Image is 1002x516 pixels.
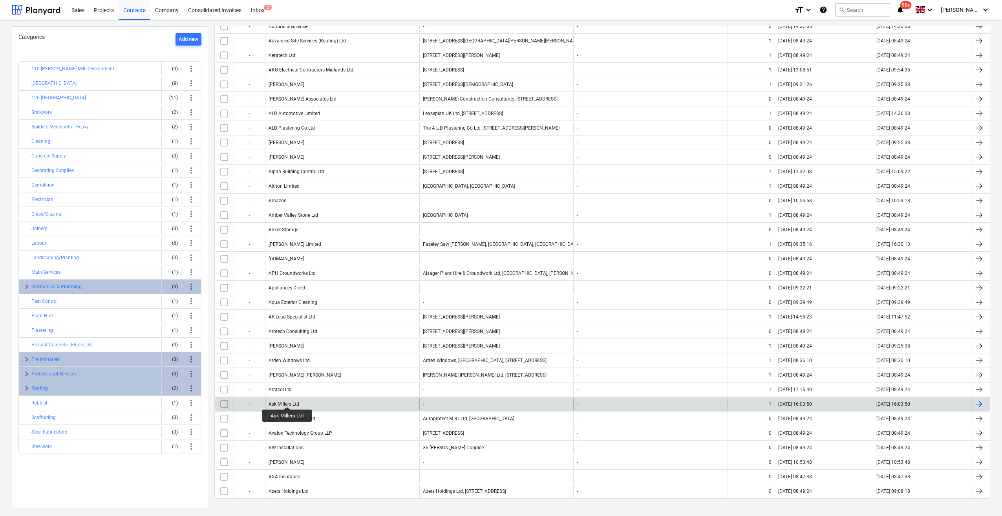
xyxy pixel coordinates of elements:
div: - [234,180,265,192]
div: (0) [165,353,178,366]
div: - [577,96,578,102]
div: - [577,401,578,407]
button: Main Services [31,267,60,277]
div: Add new [179,35,198,44]
button: Rubbish [31,398,49,408]
div: - [423,198,424,203]
div: - [577,24,578,29]
span: search [839,7,845,13]
div: 0 [769,154,772,160]
span: more_vert [187,195,196,204]
div: Ask Millers Ltd [269,401,299,407]
div: - [423,256,424,262]
div: (0) [165,150,178,162]
div: - [234,470,265,483]
div: 0 [769,227,772,232]
span: more_vert [187,311,196,320]
div: (0) [165,280,178,293]
div: Arracol Ltd [269,387,292,392]
span: more_vert [187,267,196,277]
div: [DATE] 08:49:24 [876,53,910,58]
i: notifications [896,5,904,15]
div: [STREET_ADDRESS][PERSON_NAME] [423,314,500,320]
div: 1 [769,242,772,247]
span: more_vert [187,398,196,408]
div: [PERSON_NAME] Construction Consultants, [STREET_ADDRESS] [423,96,558,102]
div: [DATE] 09:39:49 [876,300,910,305]
div: Leaseplan UK Ltd, [STREET_ADDRESS] [423,111,503,116]
div: - [234,122,265,134]
div: [DATE] 08:49:24 [778,140,812,145]
span: keyboard_arrow_right [22,282,31,291]
div: - [234,93,265,105]
span: more_vert [187,209,196,219]
div: Arden Windows Ltd [269,358,310,363]
i: keyboard_arrow_down [981,5,990,15]
div: - [234,49,265,62]
span: more_vert [187,253,196,262]
button: Decorating Supplies [31,166,74,175]
div: [DATE] 08:49:24 [778,343,812,349]
div: - [577,154,578,160]
div: Alpha Building Control Ltd [269,169,324,174]
div: [STREET_ADDRESS] [423,169,464,174]
span: more_vert [187,180,196,190]
span: keyboard_arrow_right [22,355,31,364]
div: - [234,64,265,76]
i: format_size [794,5,804,15]
span: [PERSON_NAME] [941,7,980,13]
div: 1 [769,53,772,58]
div: The A L D Plastering Co Ltd, [STREET_ADDRESS][PERSON_NAME] [423,125,560,131]
div: [DATE] 13:08:51 [778,67,812,73]
div: - [577,358,578,363]
div: - [577,212,578,218]
div: 1 [769,183,772,189]
button: Plant Hire [31,311,53,320]
div: - [577,67,578,73]
div: - [423,300,424,305]
div: Aeratech Ltd [269,53,295,58]
div: - [577,343,578,349]
span: 2 [264,5,272,10]
div: 0 [769,24,772,29]
div: - [234,78,265,91]
div: Arbtech Consulting Ltd [269,329,317,334]
button: Concrete Supply [31,151,66,161]
button: Builders Merchants - Heavy [31,122,89,132]
button: Add new [176,33,201,46]
i: Knowledge base [819,5,827,15]
span: more_vert [187,326,196,335]
div: (2) [165,106,178,119]
div: [PERSON_NAME] [269,82,304,87]
div: - [234,194,265,207]
div: AR Lead Specialist Ltd. [269,314,316,320]
div: (1) [165,193,178,206]
div: 0 [769,96,772,102]
div: [PERSON_NAME] [PERSON_NAME] Ltd, [STREET_ADDRESS] [423,372,547,378]
div: [DATE] 17:15:40 [778,387,812,392]
div: [GEOGRAPHIC_DATA] [423,212,468,218]
div: [DATE] 16:03:50 [778,401,812,407]
div: [DATE] 08:36:10 [876,358,910,363]
div: - [234,107,265,120]
div: [PERSON_NAME] [269,154,304,160]
div: - [234,412,265,425]
div: [DATE] 08:49:24 [778,183,812,189]
div: (1) [165,208,178,220]
div: [DATE] 14:36:08 [876,111,910,116]
div: (0) [165,251,178,264]
div: [DATE] 11:47:52 [876,314,910,320]
div: 0 [769,256,772,262]
div: [DATE] 08:49:24 [778,154,812,160]
div: Arden Windows, [GEOGRAPHIC_DATA], [STREET_ADDRESS] [423,358,547,363]
button: Brickwork [31,108,52,117]
div: ALD Plastering Co Ltd [269,125,315,131]
div: [DATE] 08:49:24 [876,183,910,189]
div: (1) [165,324,178,337]
div: [DATE] 09:22:21 [876,285,910,291]
div: [DATE] 11:32:08 [778,169,812,174]
div: - [577,140,578,145]
div: 0 [769,125,772,131]
div: (0) [165,368,178,380]
div: 0 [769,329,772,334]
